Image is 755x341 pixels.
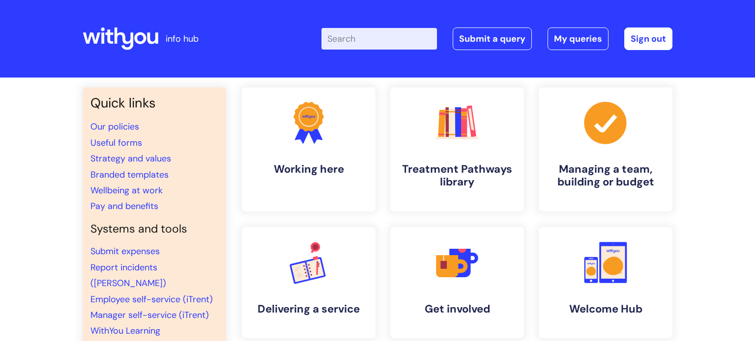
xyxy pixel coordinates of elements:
a: Delivering a service [242,227,376,338]
h4: Managing a team, building or budget [547,163,665,189]
a: Wellbeing at work [90,184,163,196]
a: WithYou Learning [90,325,160,337]
h4: Treatment Pathways library [398,163,516,189]
input: Search [321,28,437,50]
h4: Systems and tools [90,222,218,236]
a: Managing a team, building or budget [539,87,672,211]
a: Submit expenses [90,245,160,257]
a: My queries [548,27,609,50]
h4: Get involved [398,303,516,315]
a: Strategy and values [90,153,171,164]
h3: Quick links [90,95,218,111]
a: Submit a query [453,27,532,50]
a: Treatment Pathways library [390,87,524,211]
h4: Working here [250,163,368,176]
div: | - [321,27,672,50]
h4: Delivering a service [250,303,368,315]
a: Report incidents ([PERSON_NAME]) [90,262,166,289]
a: Working here [242,87,376,211]
p: info hub [166,31,199,47]
a: Our policies [90,121,139,132]
a: Useful forms [90,137,142,149]
a: Get involved [390,227,524,338]
a: Pay and benefits [90,200,158,212]
h4: Welcome Hub [547,303,665,315]
a: Sign out [624,27,672,50]
a: Employee self-service (iTrent) [90,293,213,305]
a: Branded templates [90,169,169,181]
a: Welcome Hub [539,227,672,338]
a: Manager self-service (iTrent) [90,309,209,321]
